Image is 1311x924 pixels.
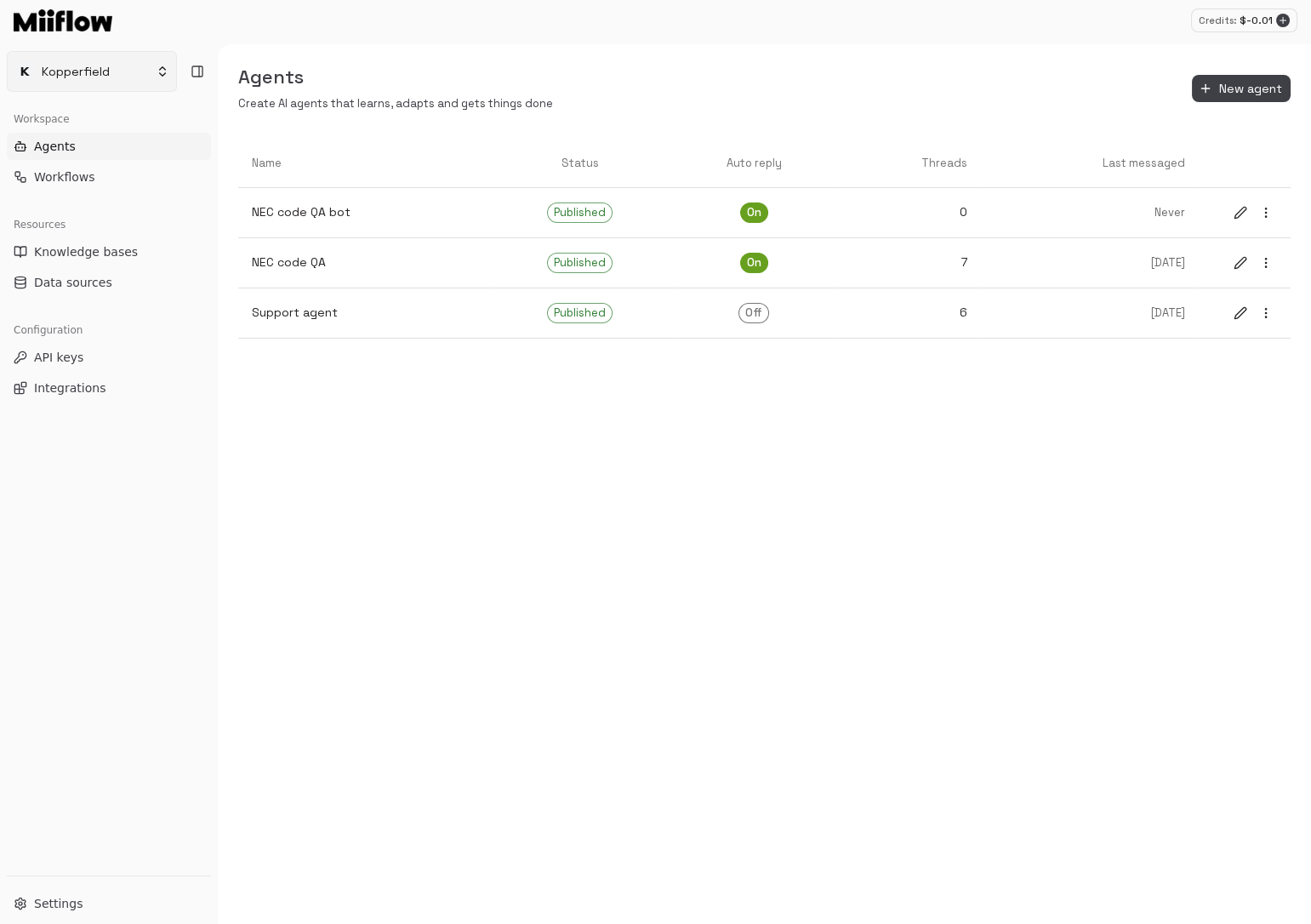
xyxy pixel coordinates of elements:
p: Support agent [252,304,475,322]
span: Settings [34,895,83,912]
span: Knowledge bases [34,243,138,260]
span: K [14,61,35,82]
div: Resources [7,211,211,238]
button: Agents [7,133,211,160]
button: Toggle Sidebar [211,44,225,924]
a: 6 [835,290,981,335]
img: Logo [14,9,112,31]
p: Credits: [1199,14,1236,28]
th: Name [238,140,488,188]
button: Data sources [7,269,211,296]
a: Off [672,289,835,337]
p: NEC code QA bot [252,203,475,221]
th: Threads [835,140,981,188]
a: editmore [1216,188,1291,237]
span: Data sources [34,274,112,291]
div: Workspace [7,106,211,133]
a: Never [981,191,1199,235]
a: NEC code QA [238,240,488,285]
span: On [741,254,767,271]
button: New agent [1192,75,1291,103]
a: [DATE] [981,242,1199,285]
a: editmore [1216,238,1291,288]
a: Published [488,289,672,337]
div: Configuration [7,317,211,344]
p: 0 [849,203,967,221]
th: Auto reply [672,140,835,188]
button: edit [1229,202,1251,224]
button: more [1255,252,1277,274]
button: Workflows [7,163,211,191]
span: Published [548,204,612,221]
p: [DATE] [995,305,1185,322]
p: 7 [849,254,967,271]
button: edit [1229,252,1251,274]
span: API keys [34,349,83,366]
a: editmore [1216,288,1291,338]
span: Integrations [34,379,105,396]
a: NEC code QA bot [238,190,488,235]
a: Published [488,189,672,237]
p: Never [995,205,1185,221]
button: Settings [7,890,211,917]
span: Published [548,254,612,271]
button: API keys [7,344,211,371]
th: Last messaged [981,140,1199,188]
a: 7 [835,240,981,285]
button: more [1255,202,1277,224]
th: Status [488,140,672,188]
p: Create AI agents that learns, adapts and gets things done [238,96,553,112]
p: 6 [849,304,967,322]
a: Published [488,239,672,287]
a: On [672,239,835,287]
span: Off [739,305,768,322]
span: Agents [34,138,76,155]
button: Knowledge bases [7,238,211,265]
p: $ -0.01 [1240,13,1273,28]
span: Published [548,305,612,322]
button: KKopperfield [7,51,177,92]
button: Integrations [7,374,211,402]
p: Kopperfield [42,63,110,81]
a: Support agent [238,290,488,335]
span: Workflows [34,168,95,185]
button: more [1255,302,1277,324]
h5: Agents [238,65,553,89]
a: 0 [835,190,981,235]
a: On [672,189,835,237]
a: [DATE] [981,292,1199,335]
p: NEC code QA [252,254,475,271]
button: edit [1229,302,1251,324]
span: On [741,204,767,221]
button: Add credits [1276,14,1290,27]
p: [DATE] [995,255,1185,271]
